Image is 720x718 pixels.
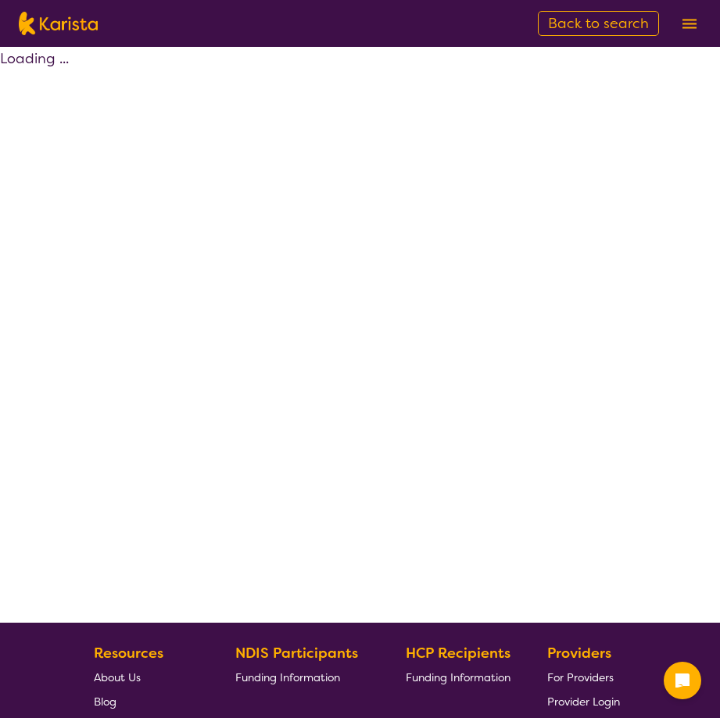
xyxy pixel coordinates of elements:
[94,665,199,689] a: About Us
[94,644,163,663] b: Resources
[406,670,510,684] span: Funding Information
[548,14,649,33] span: Back to search
[682,19,697,29] img: menu
[406,644,510,663] b: HCP Recipients
[19,12,98,35] img: Karista logo
[94,689,199,713] a: Blog
[547,665,620,689] a: For Providers
[547,670,614,684] span: For Providers
[547,695,620,709] span: Provider Login
[547,644,611,663] b: Providers
[235,644,358,663] b: NDIS Participants
[538,11,659,36] a: Back to search
[547,689,620,713] a: Provider Login
[235,665,370,689] a: Funding Information
[94,670,141,684] span: About Us
[406,665,510,689] a: Funding Information
[94,695,116,709] span: Blog
[235,670,340,684] span: Funding Information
